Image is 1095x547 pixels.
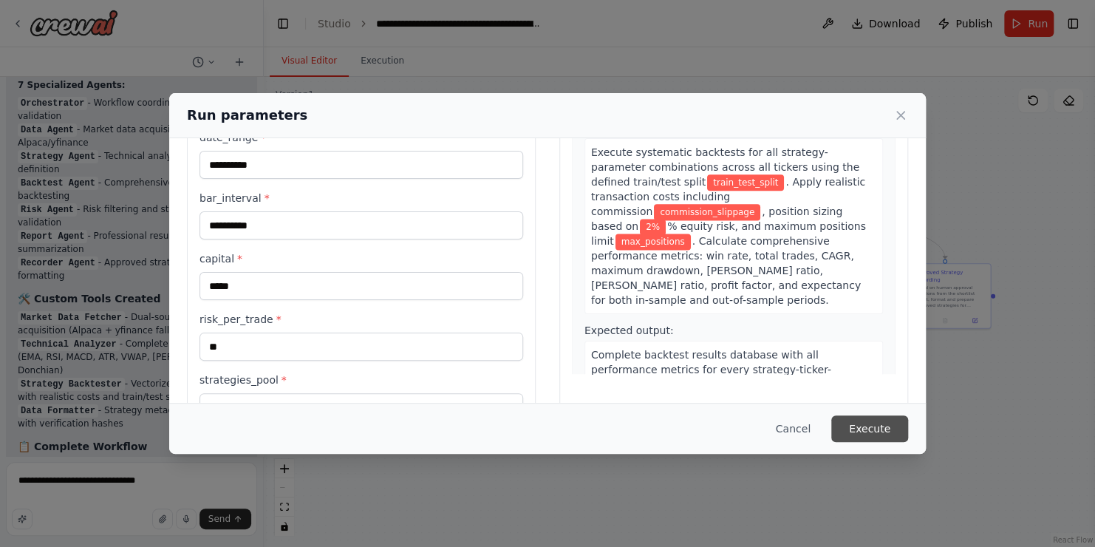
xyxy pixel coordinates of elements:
span: Variable: train_test_split [707,174,784,191]
span: % equity risk, and maximum positions limit [591,220,866,247]
span: . Calculate comprehensive performance metrics: win rate, total trades, CAGR, maximum drawdown, [P... [591,235,861,306]
button: Execute [831,415,908,442]
button: Cancel [764,415,822,442]
span: Expected output: [584,325,674,336]
label: bar_interval [199,191,523,205]
label: strategies_pool [199,373,523,387]
span: Execute systematic backtests for all strategy-parameter combinations across all tickers using the... [591,146,859,188]
span: , position sizing based on [591,205,842,232]
span: Variable: risk_per_trade [640,219,666,235]
label: capital [199,251,523,266]
span: Complete backtest results database with all performance metrics for every strategy-ticker-paramet... [591,349,833,405]
label: risk_per_trade [199,312,523,327]
h2: Run parameters [187,105,307,126]
span: Variable: commission_slippage [654,204,760,220]
span: . Apply realistic transaction costs including commission [591,176,865,217]
span: Variable: max_positions [615,234,691,250]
